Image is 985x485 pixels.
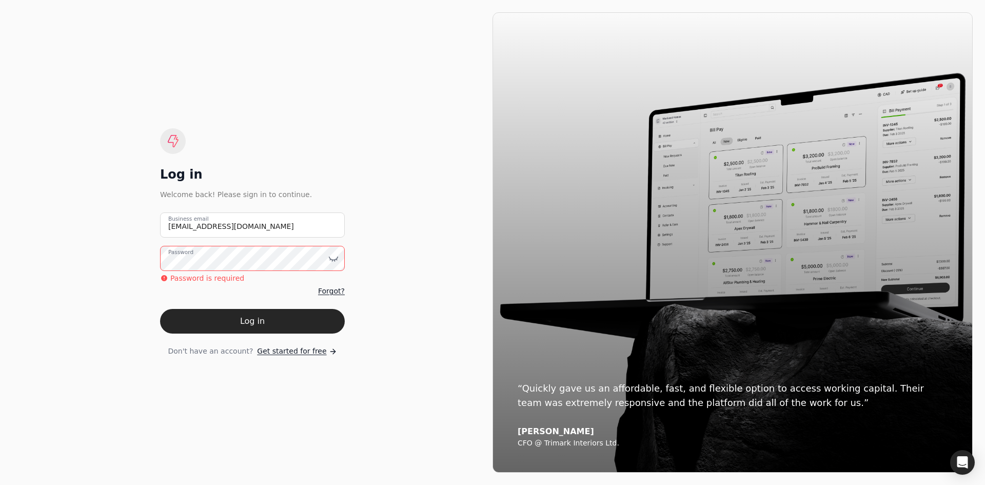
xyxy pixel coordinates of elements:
[168,248,193,257] label: Password
[950,450,975,475] div: Open Intercom Messenger
[160,166,345,183] div: Log in
[518,426,948,437] div: [PERSON_NAME]
[168,215,209,223] label: Business email
[518,381,948,410] div: “Quickly gave us an affordable, fast, and flexible option to access working capital. Their team w...
[160,309,345,334] button: Log in
[257,346,337,357] a: Get started for free
[160,189,345,200] div: Welcome back! Please sign in to continue.
[257,346,326,357] span: Get started for free
[318,286,345,297] a: Forgot?
[518,439,948,448] div: CFO @ Trimark Interiors Ltd.
[168,346,253,357] span: Don't have an account?
[170,273,244,284] p: Password is required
